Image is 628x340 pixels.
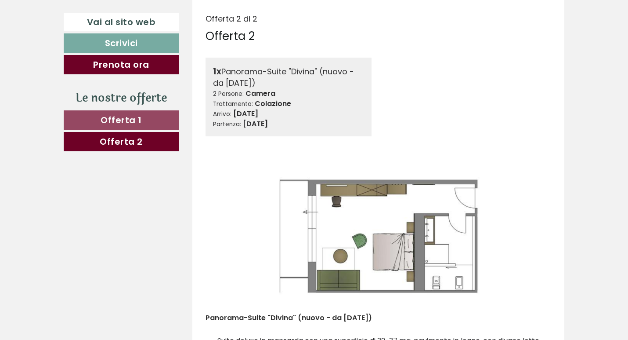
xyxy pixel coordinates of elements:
[206,150,552,323] img: image
[233,109,258,119] b: [DATE]
[213,65,365,89] div: Panorama-Suite "Divina" (nuovo - da [DATE])
[64,90,179,106] div: Le nostre offerte
[213,65,221,77] b: 1x
[206,307,385,323] div: Panorama-Suite "Divina" (nuovo - da [DATE])
[213,90,244,98] small: 2 Persone:
[245,88,275,99] b: Camera
[213,110,231,118] small: Arrivo:
[206,28,255,44] div: Offerta 2
[156,7,191,22] div: [DATE]
[255,99,291,109] b: Colazione
[13,26,144,33] div: Hotel Goldene Rose
[206,13,257,24] span: Offerta 2 di 2
[221,225,230,247] button: Previous
[213,120,241,128] small: Partenza:
[527,225,536,247] button: Next
[64,33,179,53] a: Scrivici
[7,24,149,51] div: Buon giorno, come possiamo aiutarla?
[296,228,346,247] button: Invia
[100,135,143,148] span: Offerta 2
[243,119,268,129] b: [DATE]
[213,100,253,108] small: Trattamento:
[101,114,142,126] span: Offerta 1
[13,43,144,49] small: 13:48
[64,13,179,31] a: Vai al sito web
[64,55,179,74] a: Prenota ora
